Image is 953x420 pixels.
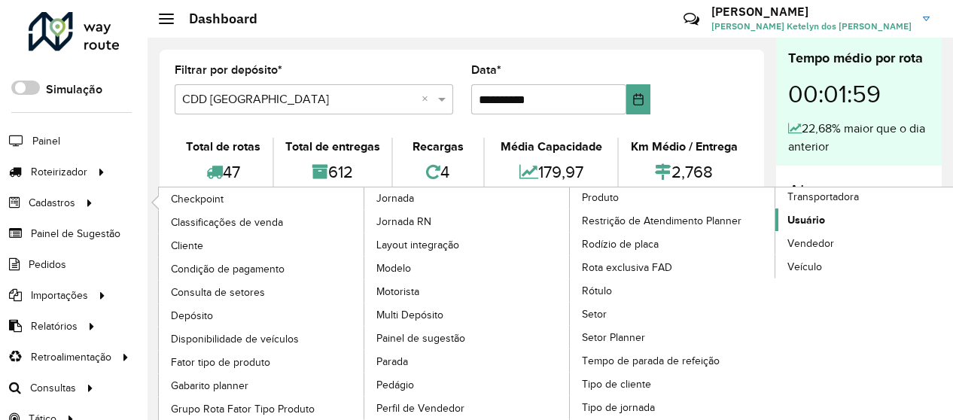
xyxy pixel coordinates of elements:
[787,212,825,228] span: Usuário
[171,285,265,300] span: Consulta de setores
[570,209,776,232] a: Restrição de Atendimento Planner
[171,378,248,394] span: Gabarito planner
[29,257,66,272] span: Pedidos
[471,61,501,79] label: Data
[376,214,431,230] span: Jornada RN
[582,190,619,205] span: Produto
[376,260,411,276] span: Modelo
[171,401,315,417] span: Grupo Rota Fator Tipo Produto
[159,211,365,233] a: Classificações de venda
[159,281,365,303] a: Consulta de setores
[582,400,655,415] span: Tipo de jornada
[711,5,912,19] h3: [PERSON_NAME]
[32,133,60,149] span: Painel
[31,349,111,365] span: Retroalimentação
[171,238,203,254] span: Cliente
[788,120,930,156] div: 22,68% maior que o dia anterior
[175,61,282,79] label: Filtrar por depósito
[570,233,776,255] a: Rodízio de placa
[171,331,299,347] span: Disponibilidade de veículos
[364,303,571,326] a: Multi Depósito
[364,327,571,349] a: Painel de sugestão
[178,156,269,188] div: 47
[570,373,776,395] a: Tipo de cliente
[582,283,612,299] span: Rótulo
[364,350,571,373] a: Parada
[159,351,365,373] a: Fator tipo de produto
[376,307,443,323] span: Multi Depósito
[582,236,659,252] span: Rodízio de placa
[570,326,776,348] a: Setor Planner
[376,284,419,300] span: Motorista
[376,354,408,370] span: Parada
[31,164,87,180] span: Roteirizador
[364,257,571,279] a: Modelo
[364,210,571,233] a: Jornada RN
[422,90,434,108] span: Clear all
[159,304,365,327] a: Depósito
[364,397,571,419] a: Perfil de Vendedor
[159,327,365,350] a: Disponibilidade de veículos
[46,81,102,99] label: Simulação
[397,156,480,188] div: 4
[570,396,776,418] a: Tipo de jornada
[675,3,708,35] a: Contato Rápido
[788,68,930,120] div: 00:01:59
[376,377,414,393] span: Pedágio
[171,261,285,277] span: Condição de pagamento
[570,349,776,372] a: Tempo de parada de refeição
[178,138,269,156] div: Total de rotas
[364,280,571,303] a: Motorista
[570,279,776,302] a: Rótulo
[31,288,88,303] span: Importações
[174,11,257,27] h2: Dashboard
[171,215,283,230] span: Classificações de venda
[489,156,614,188] div: 179,97
[788,181,930,202] h4: Alertas
[159,187,365,210] a: Checkpoint
[171,308,213,324] span: Depósito
[623,138,745,156] div: Km Médio / Entrega
[582,213,741,229] span: Restrição de Atendimento Planner
[364,233,571,256] a: Layout integração
[376,330,465,346] span: Painel de sugestão
[159,397,365,420] a: Grupo Rota Fator Tipo Produto
[623,156,745,188] div: 2,768
[570,303,776,325] a: Setor
[582,260,672,275] span: Rota exclusiva FAD
[397,138,480,156] div: Recargas
[582,330,645,345] span: Setor Planner
[376,237,459,253] span: Layout integração
[159,234,365,257] a: Cliente
[570,256,776,278] a: Rota exclusiva FAD
[30,380,76,396] span: Consultas
[159,374,365,397] a: Gabarito planner
[489,138,614,156] div: Média Capacidade
[29,195,75,211] span: Cadastros
[171,191,224,207] span: Checkpoint
[711,20,912,33] span: [PERSON_NAME] Ketelyn dos [PERSON_NAME]
[582,353,720,369] span: Tempo de parada de refeição
[278,156,388,188] div: 612
[787,259,822,275] span: Veículo
[159,257,365,280] a: Condição de pagamento
[376,190,414,206] span: Jornada
[171,355,270,370] span: Fator tipo de produto
[364,373,571,396] a: Pedágio
[626,84,650,114] button: Choose Date
[582,376,651,392] span: Tipo de cliente
[787,189,859,205] span: Transportadora
[582,306,607,322] span: Setor
[31,226,120,242] span: Painel de Sugestão
[376,400,464,416] span: Perfil de Vendedor
[278,138,388,156] div: Total de entregas
[31,318,78,334] span: Relatórios
[787,236,834,251] span: Vendedor
[788,48,930,68] div: Tempo médio por rota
